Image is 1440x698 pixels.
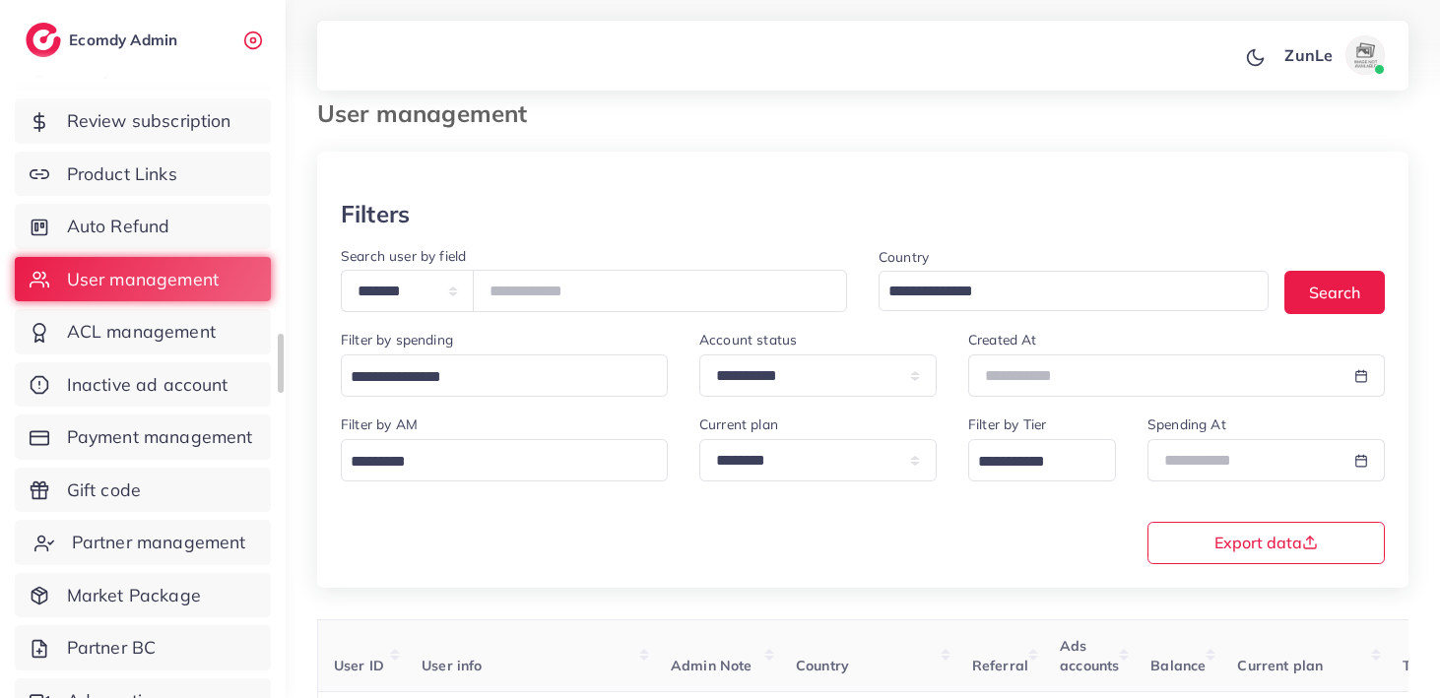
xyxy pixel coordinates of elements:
[15,257,271,302] a: User management
[1060,637,1119,674] span: Ads accounts
[1345,35,1385,75] img: avatar
[15,152,271,197] a: Product Links
[341,246,466,266] label: Search user by field
[15,520,271,565] a: Partner management
[67,477,141,503] span: Gift code
[67,161,177,187] span: Product Links
[971,447,1090,477] input: Search for option
[1284,43,1333,67] p: ZunLe
[422,657,482,674] span: User info
[1403,657,1430,674] span: Tier
[15,573,271,618] a: Market Package
[968,414,1046,434] label: Filter by Tier
[1237,657,1323,674] span: Current plan
[1214,535,1318,550] span: Export data
[341,414,418,434] label: Filter by AM
[67,424,253,450] span: Payment management
[67,214,170,239] span: Auto Refund
[1150,657,1206,674] span: Balance
[15,414,271,460] a: Payment management
[67,319,216,345] span: ACL management
[1284,271,1385,313] button: Search
[317,99,543,128] h3: User management
[15,98,271,144] a: Review subscription
[67,108,231,134] span: Review subscription
[796,657,849,674] span: Country
[26,23,182,57] a: logoEcomdy Admin
[699,330,797,349] label: Account status
[699,414,778,434] label: Current plan
[26,23,61,57] img: logo
[69,31,182,49] h2: Ecomdy Admin
[1147,414,1226,434] label: Spending At
[15,309,271,354] a: ACL management
[341,330,453,349] label: Filter by spending
[968,439,1116,481] div: Search for option
[15,625,271,670] a: Partner BC
[341,354,668,397] div: Search for option
[15,204,271,249] a: Auto Refund
[968,330,1037,349] label: Created At
[1274,35,1393,75] a: ZunLeavatar
[15,468,271,513] a: Gift code
[67,583,201,608] span: Market Package
[341,200,410,228] h3: Filters
[972,657,1028,674] span: Referral
[879,271,1269,311] div: Search for option
[341,439,668,481] div: Search for option
[879,247,929,267] label: Country
[15,362,271,408] a: Inactive ad account
[344,362,642,393] input: Search for option
[882,277,1243,307] input: Search for option
[72,530,246,555] span: Partner management
[67,635,157,661] span: Partner BC
[334,657,384,674] span: User ID
[671,657,753,674] span: Admin Note
[1147,522,1385,564] button: Export data
[344,447,642,477] input: Search for option
[67,372,229,398] span: Inactive ad account
[67,267,219,292] span: User management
